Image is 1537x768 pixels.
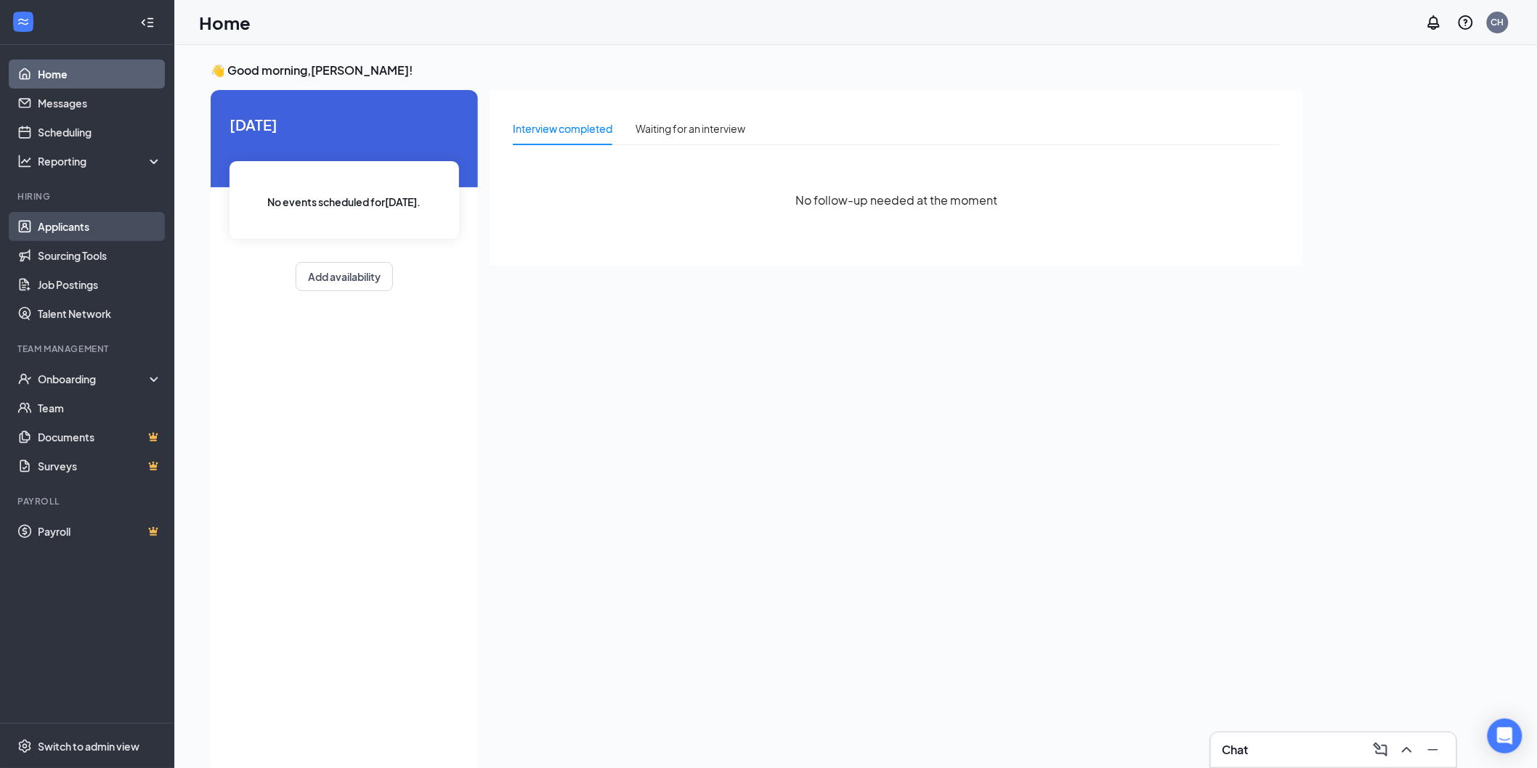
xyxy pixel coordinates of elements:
svg: Notifications [1425,14,1443,31]
a: Applicants [38,212,162,241]
a: Home [38,60,162,89]
div: Payroll [17,495,159,507]
h1: Home [199,10,251,35]
a: PayrollCrown [38,517,162,546]
a: Messages [38,89,162,118]
svg: UserCheck [17,372,32,386]
button: ComposeMessage [1369,738,1392,761]
div: CH [1491,16,1504,28]
a: Job Postings [38,270,162,299]
h3: Chat [1222,742,1249,758]
svg: ComposeMessage [1372,741,1390,759]
div: Reporting [38,154,163,168]
div: Onboarding [38,372,150,386]
button: ChevronUp [1395,738,1419,761]
a: DocumentsCrown [38,422,162,452]
button: Minimize [1422,738,1445,761]
h3: 👋 Good morning, [PERSON_NAME] ! [211,62,1303,78]
a: Scheduling [38,118,162,147]
a: Talent Network [38,299,162,328]
svg: ChevronUp [1398,741,1416,759]
button: Add availability [296,262,393,291]
span: No follow-up needed at the moment [795,191,997,209]
a: SurveysCrown [38,452,162,481]
div: Team Management [17,343,159,355]
svg: Settings [17,739,32,753]
span: [DATE] [230,113,459,136]
svg: Minimize [1424,741,1442,759]
div: Waiting for an interview [636,120,745,136]
svg: Collapse [140,15,155,30]
svg: QuestionInfo [1457,14,1475,31]
svg: WorkstreamLogo [16,15,31,29]
a: Sourcing Tools [38,241,162,270]
span: No events scheduled for [DATE] . [268,194,421,210]
div: Switch to admin view [38,739,139,753]
div: Interview completed [513,120,612,136]
div: Open Intercom Messenger [1488,719,1522,753]
div: Hiring [17,190,159,203]
svg: Analysis [17,154,32,168]
a: Team [38,393,162,422]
